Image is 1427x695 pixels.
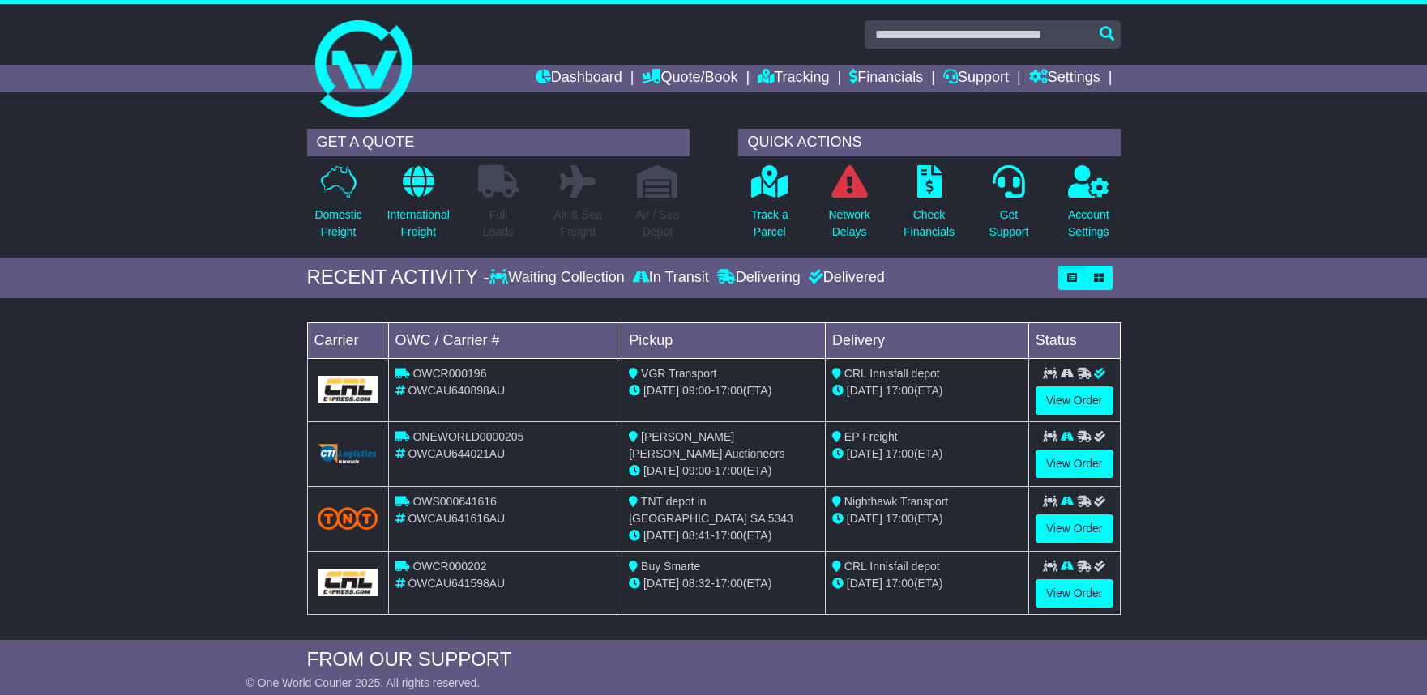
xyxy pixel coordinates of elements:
[832,446,1022,463] div: (ETA)
[844,560,940,573] span: CRL Innisfail depot
[412,560,486,573] span: OWCR000202
[988,164,1029,249] a: GetSupport
[629,382,818,399] div: - (ETA)
[750,164,789,249] a: Track aParcel
[1028,322,1120,358] td: Status
[715,464,743,477] span: 17:00
[314,207,361,241] p: Domestic Freight
[642,65,737,92] a: Quote/Book
[629,463,818,480] div: - (ETA)
[715,529,743,542] span: 17:00
[408,577,505,590] span: OWCAU641598AU
[412,430,523,443] span: ONEWORLD0000205
[408,447,505,460] span: OWCAU644021AU
[844,495,948,508] span: Nighthawk Transport
[849,65,923,92] a: Financials
[318,444,378,463] img: GetCarrierServiceLogo
[554,207,602,241] p: Air & Sea Freight
[903,164,955,249] a: CheckFinancials
[682,464,711,477] span: 09:00
[629,527,818,544] div: - (ETA)
[847,384,882,397] span: [DATE]
[412,367,486,380] span: OWCR000196
[715,577,743,590] span: 17:00
[388,322,622,358] td: OWC / Carrier #
[832,510,1022,527] div: (ETA)
[943,65,1009,92] a: Support
[1036,514,1113,543] a: View Order
[751,207,788,241] p: Track a Parcel
[844,430,898,443] span: EP Freight
[1068,207,1109,241] p: Account Settings
[825,322,1028,358] td: Delivery
[246,676,481,689] span: © One World Courier 2025. All rights reserved.
[307,322,388,358] td: Carrier
[307,266,490,289] div: RECENT ACTIVITY -
[682,577,711,590] span: 08:32
[1036,450,1113,478] a: View Order
[643,384,679,397] span: [DATE]
[536,65,622,92] a: Dashboard
[1036,579,1113,608] a: View Order
[387,164,451,249] a: InternationalFreight
[828,207,869,241] p: Network Delays
[489,269,628,287] div: Waiting Collection
[886,512,914,525] span: 17:00
[844,367,940,380] span: CRL Innisfall depot
[643,464,679,477] span: [DATE]
[641,367,716,380] span: VGR Transport
[629,575,818,592] div: - (ETA)
[408,384,505,397] span: OWCAU640898AU
[989,207,1028,241] p: Get Support
[629,269,713,287] div: In Transit
[318,376,378,403] img: GetCarrierServiceLogo
[307,129,690,156] div: GET A QUOTE
[408,512,505,525] span: OWCAU641616AU
[886,577,914,590] span: 17:00
[713,269,805,287] div: Delivering
[478,207,519,241] p: Full Loads
[715,384,743,397] span: 17:00
[682,529,711,542] span: 08:41
[643,529,679,542] span: [DATE]
[629,430,784,460] span: [PERSON_NAME] [PERSON_NAME] Auctioneers
[307,648,1121,672] div: FROM OUR SUPPORT
[1036,386,1113,415] a: View Order
[387,207,450,241] p: International Freight
[827,164,870,249] a: NetworkDelays
[758,65,829,92] a: Tracking
[847,512,882,525] span: [DATE]
[318,569,378,596] img: GetCarrierServiceLogo
[847,577,882,590] span: [DATE]
[886,384,914,397] span: 17:00
[805,269,885,287] div: Delivered
[1029,65,1100,92] a: Settings
[412,495,497,508] span: OWS000641616
[622,322,826,358] td: Pickup
[643,577,679,590] span: [DATE]
[738,129,1121,156] div: QUICK ACTIONS
[318,507,378,529] img: TNT_Domestic.png
[832,382,1022,399] div: (ETA)
[682,384,711,397] span: 09:00
[314,164,362,249] a: DomesticFreight
[636,207,680,241] p: Air / Sea Depot
[629,495,793,525] span: TNT depot in [GEOGRAPHIC_DATA] SA 5343
[847,447,882,460] span: [DATE]
[832,575,1022,592] div: (ETA)
[886,447,914,460] span: 17:00
[1067,164,1110,249] a: AccountSettings
[904,207,955,241] p: Check Financials
[641,560,700,573] span: Buy Smarte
